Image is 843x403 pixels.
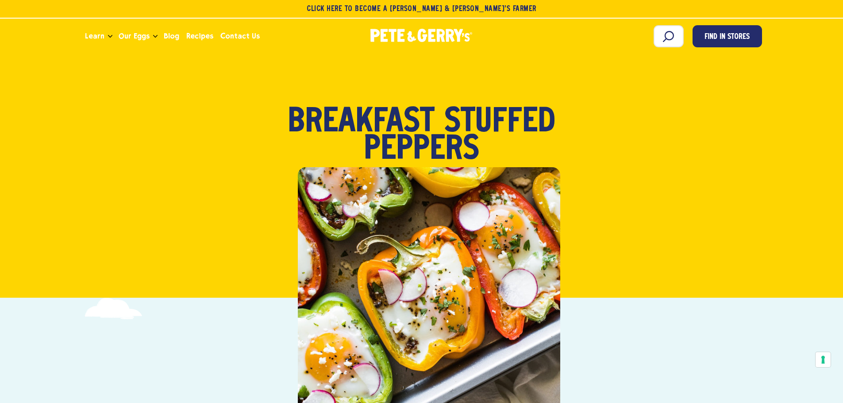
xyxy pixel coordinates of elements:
[654,25,684,47] input: Search
[119,31,150,42] span: Our Eggs
[115,24,153,48] a: Our Eggs
[220,31,260,42] span: Contact Us
[164,31,179,42] span: Blog
[704,31,750,43] span: Find in Stores
[288,109,435,136] span: Breakfast
[153,35,158,38] button: Open the dropdown menu for Our Eggs
[364,136,479,164] span: Peppers
[444,109,555,136] span: Stuffed
[183,24,217,48] a: Recipes
[160,24,183,48] a: Blog
[217,24,263,48] a: Contact Us
[816,352,831,367] button: Your consent preferences for tracking technologies
[693,25,762,47] a: Find in Stores
[85,31,104,42] span: Learn
[81,24,108,48] a: Learn
[108,35,112,38] button: Open the dropdown menu for Learn
[186,31,213,42] span: Recipes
